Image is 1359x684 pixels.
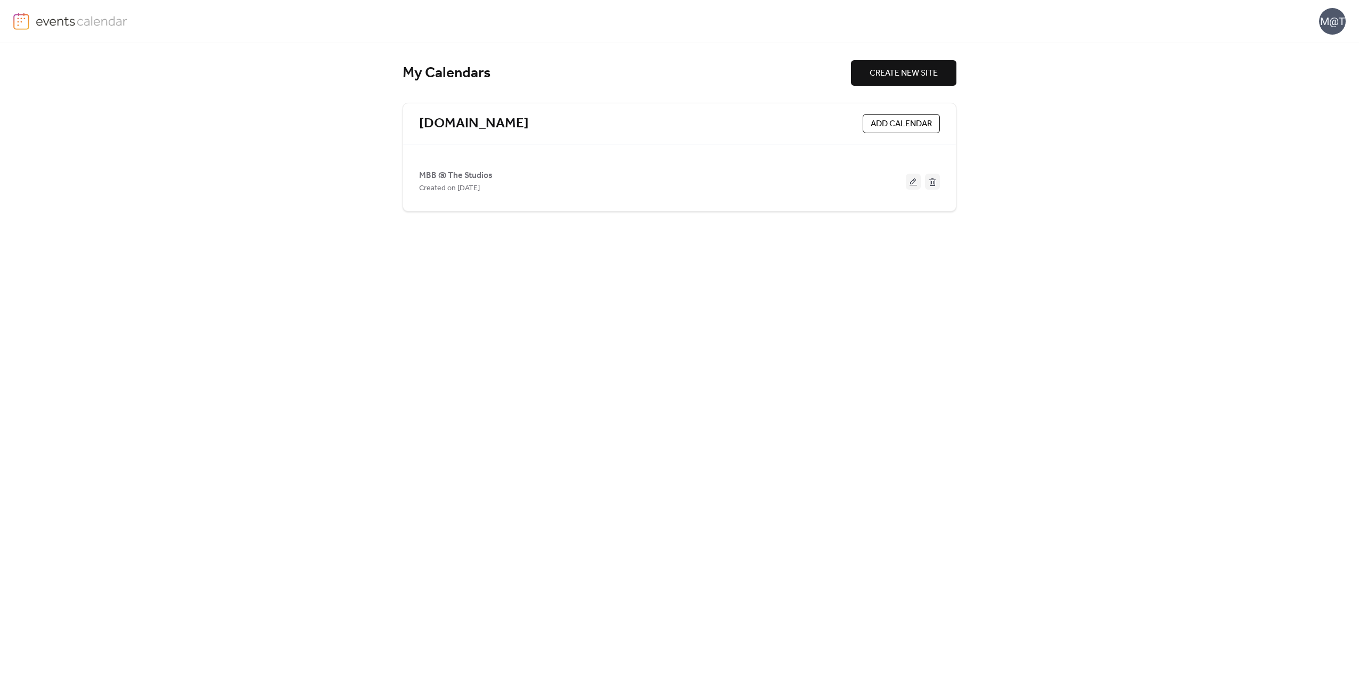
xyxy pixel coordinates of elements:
img: logo-type [36,13,128,29]
span: ADD CALENDAR [871,118,932,131]
a: MBB @ The Studios [419,173,493,178]
div: M@T [1319,8,1346,35]
img: logo [13,13,29,30]
span: Created on [DATE] [419,182,480,195]
button: ADD CALENDAR [863,114,940,133]
button: CREATE NEW SITE [851,60,956,86]
div: My Calendars [403,64,851,83]
span: CREATE NEW SITE [870,67,938,80]
a: [DOMAIN_NAME] [419,115,529,133]
span: MBB @ The Studios [419,169,493,182]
